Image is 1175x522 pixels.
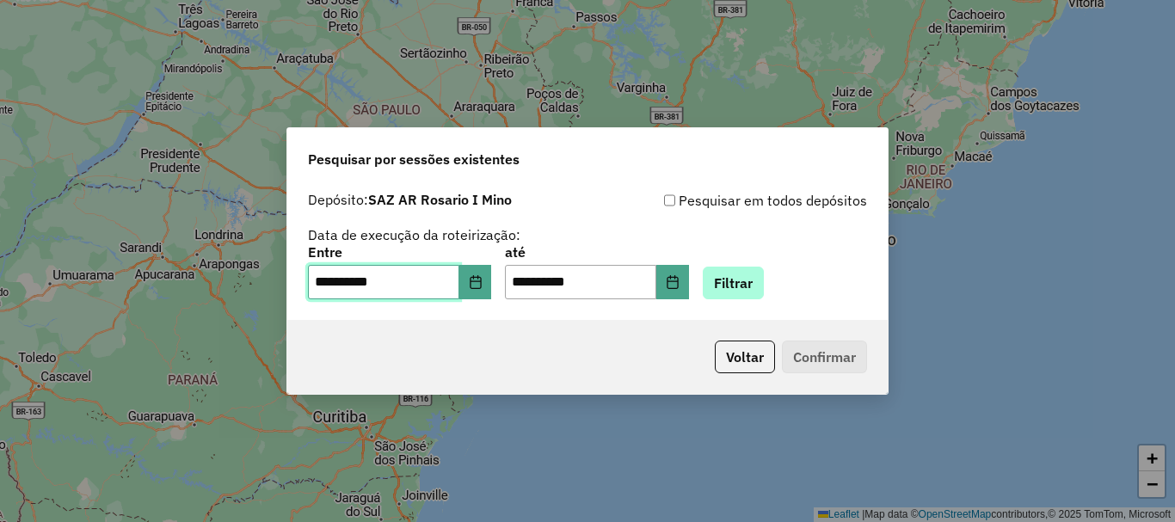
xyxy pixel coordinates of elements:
span: Pesquisar por sessões existentes [308,149,520,169]
label: Depósito: [308,189,512,210]
label: até [505,242,688,262]
button: Choose Date [459,265,492,299]
div: Pesquisar em todos depósitos [587,190,867,211]
button: Voltar [715,341,775,373]
label: Data de execução da roteirização: [308,224,520,245]
button: Choose Date [656,265,689,299]
strong: SAZ AR Rosario I Mino [368,191,512,208]
button: Filtrar [703,267,764,299]
label: Entre [308,242,491,262]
